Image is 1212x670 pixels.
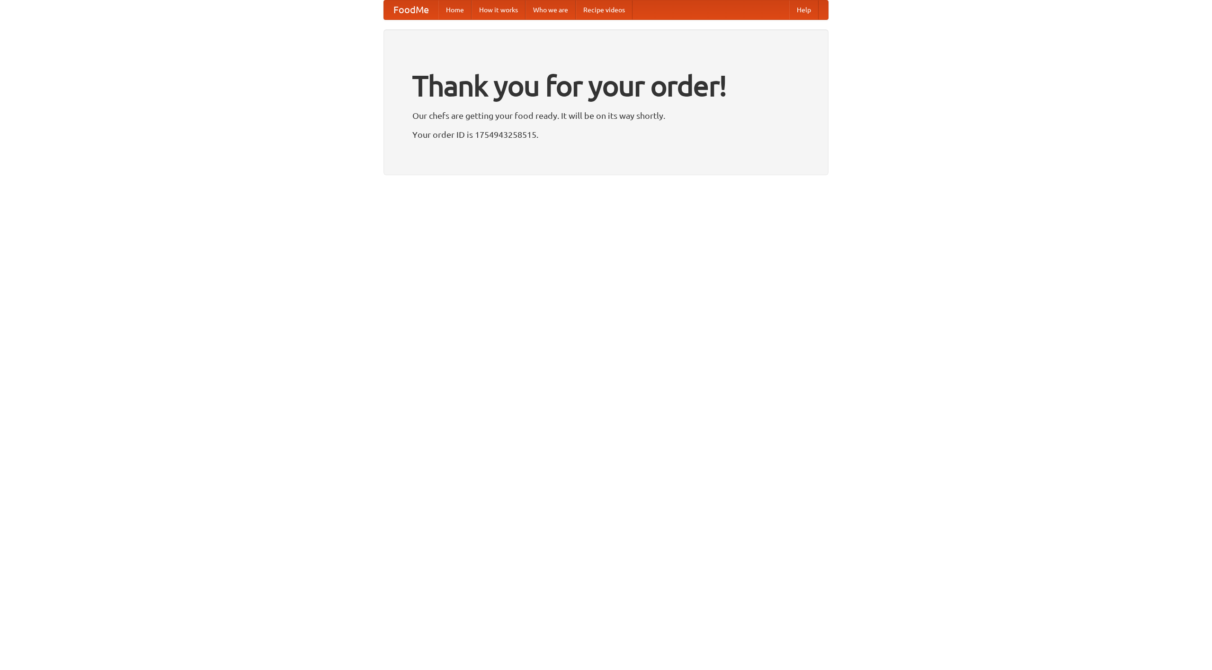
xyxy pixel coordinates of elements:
a: Help [789,0,819,19]
a: FoodMe [384,0,438,19]
a: How it works [472,0,526,19]
h1: Thank you for your order! [412,63,800,108]
p: Our chefs are getting your food ready. It will be on its way shortly. [412,108,800,123]
p: Your order ID is 1754943258515. [412,127,800,142]
a: Home [438,0,472,19]
a: Who we are [526,0,576,19]
a: Recipe videos [576,0,633,19]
